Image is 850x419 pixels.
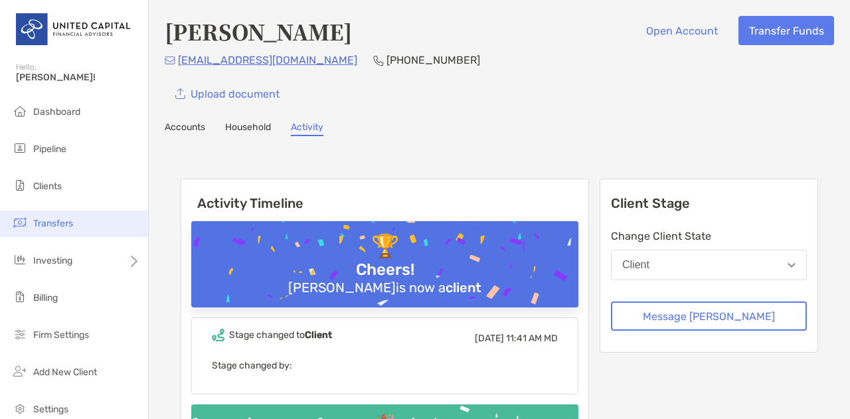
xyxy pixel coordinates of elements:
a: Household [225,122,271,136]
span: [PERSON_NAME]! [16,72,140,83]
p: Change Client State [611,228,807,244]
span: Billing [33,292,58,303]
img: Phone Icon [373,55,384,66]
span: Add New Client [33,367,97,378]
span: Dashboard [33,106,80,118]
div: Stage changed to [229,329,332,341]
div: Cheers! [351,260,420,280]
img: settings icon [12,400,28,416]
h4: [PERSON_NAME] [165,16,352,46]
a: Accounts [165,122,205,136]
img: clients icon [12,177,28,193]
span: [DATE] [475,333,504,344]
a: Activity [291,122,323,136]
div: 🏆 [366,233,404,260]
img: add_new_client icon [12,363,28,379]
img: investing icon [12,252,28,268]
img: firm-settings icon [12,326,28,342]
button: Message [PERSON_NAME] [611,301,807,331]
img: Email Icon [165,56,175,64]
p: [EMAIL_ADDRESS][DOMAIN_NAME] [178,52,357,68]
span: Transfers [33,218,73,229]
span: Pipeline [33,143,66,155]
span: Firm Settings [33,329,89,341]
img: dashboard icon [12,103,28,119]
img: pipeline icon [12,140,28,156]
img: Event icon [212,329,224,341]
img: button icon [175,88,185,100]
img: United Capital Logo [16,5,132,53]
b: Client [305,329,332,341]
a: Upload document [165,79,290,108]
span: Settings [33,404,68,415]
button: Client [611,250,807,280]
span: 11:41 AM MD [506,333,558,344]
button: Transfer Funds [738,16,834,45]
p: Client Stage [611,195,807,212]
p: Stage changed by: [212,357,558,374]
div: [PERSON_NAME] is now a [283,280,487,295]
div: Client [622,259,649,271]
img: Open dropdown arrow [788,263,796,268]
button: Open Account [636,16,728,45]
h6: Activity Timeline [181,179,588,211]
img: billing icon [12,289,28,305]
span: Investing [33,255,72,266]
span: Clients [33,181,62,192]
img: transfers icon [12,214,28,230]
p: [PHONE_NUMBER] [386,52,480,68]
b: client [446,280,481,295]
